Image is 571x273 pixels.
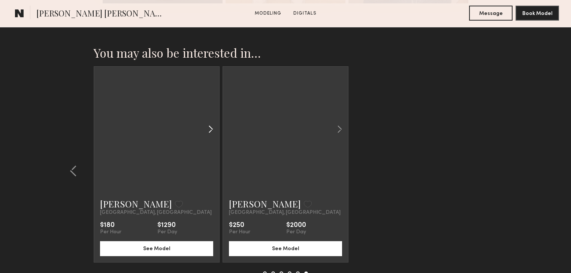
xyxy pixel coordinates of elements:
div: $180 [100,222,121,229]
button: Message [469,6,513,21]
span: [GEOGRAPHIC_DATA], [GEOGRAPHIC_DATA] [100,210,212,216]
a: [PERSON_NAME] [100,198,172,210]
div: Per Hour [229,229,250,235]
div: $250 [229,222,250,229]
button: Book Model [516,6,559,21]
div: Per Hour [100,229,121,235]
h2: You may also be interested in… [94,45,477,60]
a: See Model [229,245,342,251]
a: Digitals [290,10,320,17]
div: $2000 [286,222,306,229]
span: [GEOGRAPHIC_DATA], [GEOGRAPHIC_DATA] [229,210,341,216]
button: See Model [100,241,213,256]
button: See Model [229,241,342,256]
a: Modeling [252,10,284,17]
div: Per Day [286,229,306,235]
div: $1290 [157,222,177,229]
a: See Model [100,245,213,251]
a: [PERSON_NAME] [229,198,301,210]
div: Per Day [157,229,177,235]
span: [PERSON_NAME] [PERSON_NAME] [36,7,166,21]
a: Book Model [516,10,559,16]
